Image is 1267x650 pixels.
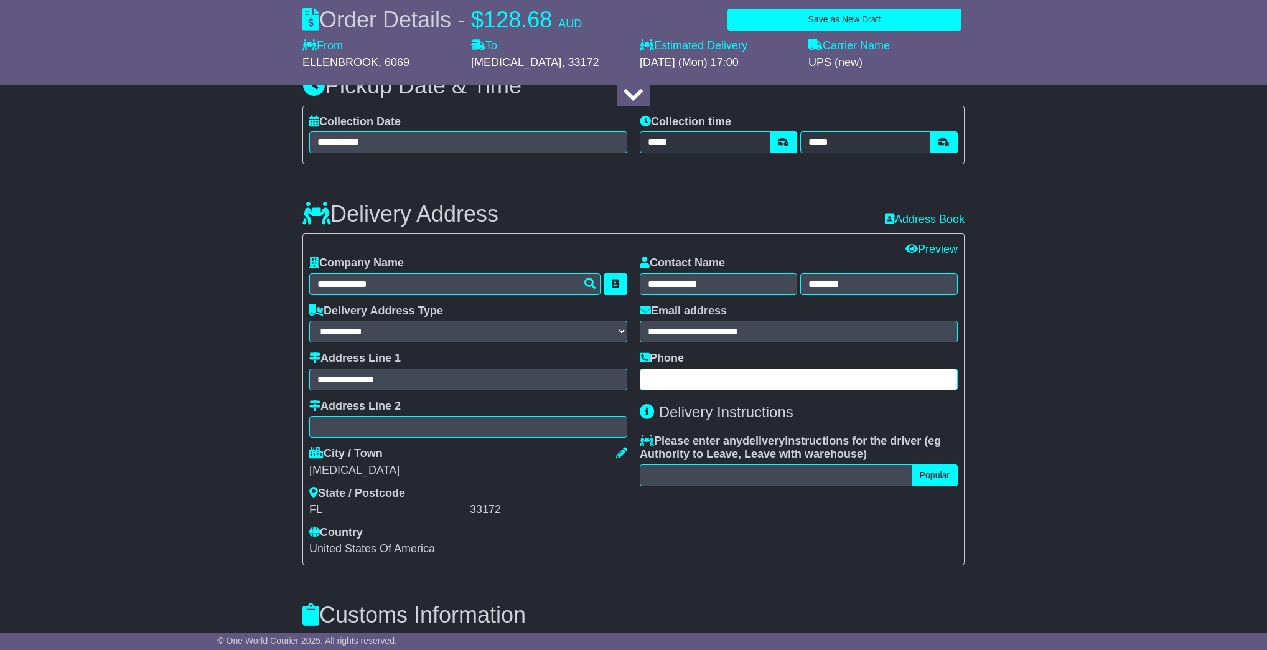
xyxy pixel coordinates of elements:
[309,464,627,478] div: [MEDICAL_DATA]
[309,257,404,270] label: Company Name
[309,487,405,501] label: State / Postcode
[309,115,401,129] label: Collection Date
[309,447,383,461] label: City / Town
[808,39,890,53] label: Carrier Name
[471,56,561,68] span: [MEDICAL_DATA]
[378,56,409,68] span: , 6069
[484,7,552,32] span: 128.68
[558,17,582,30] span: AUD
[309,526,363,540] label: Country
[471,39,497,53] label: To
[302,56,378,68] span: ELLENBROOK
[640,115,731,129] label: Collection time
[640,435,941,461] span: eg Authority to Leave, Leave with warehouse
[640,257,725,270] label: Contact Name
[640,352,684,365] label: Phone
[302,39,343,53] label: From
[640,39,796,53] label: Estimated Delivery
[640,435,958,461] label: Please enter any instructions for the driver ( )
[309,304,443,318] label: Delivery Address Type
[727,9,961,31] button: Save as New Draft
[309,400,401,413] label: Address Line 2
[470,503,627,517] div: 33172
[905,243,958,255] a: Preview
[912,464,958,486] button: Popular
[742,435,785,447] span: delivery
[471,7,484,32] span: $
[217,636,397,646] span: © One World Courier 2025. All rights reserved.
[302,202,498,227] h3: Delivery Address
[640,304,727,318] label: Email address
[309,503,467,517] div: FL
[640,56,796,70] div: [DATE] (Mon) 17:00
[309,352,401,365] label: Address Line 1
[808,56,965,70] div: UPS (new)
[302,603,965,628] h3: Customs Information
[885,213,965,225] a: Address Book
[309,542,435,555] span: United States Of America
[659,403,793,420] span: Delivery Instructions
[302,73,965,98] h3: Pickup Date & Time
[561,56,599,68] span: , 33172
[302,6,582,33] div: Order Details -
